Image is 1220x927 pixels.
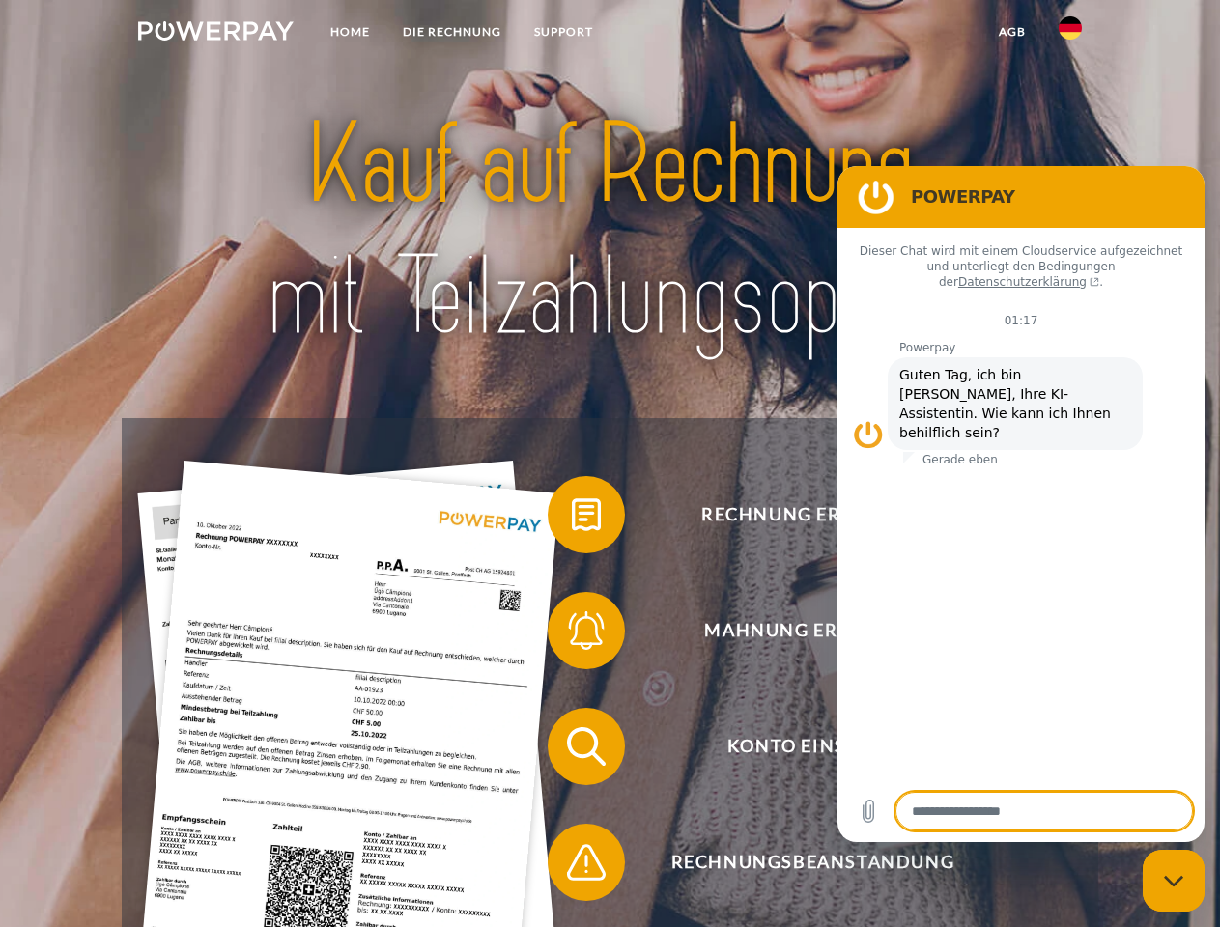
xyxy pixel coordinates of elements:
img: logo-powerpay-white.svg [138,21,294,41]
img: qb_search.svg [562,722,610,771]
img: qb_bell.svg [562,606,610,655]
a: DIE RECHNUNG [386,14,518,49]
img: title-powerpay_de.svg [184,93,1036,370]
a: SUPPORT [518,14,610,49]
span: Mahnung erhalten? [576,592,1049,669]
button: Rechnungsbeanstandung [548,824,1050,901]
iframe: Schaltfläche zum Öffnen des Messaging-Fensters; Konversation läuft [1143,850,1205,912]
a: agb [982,14,1042,49]
img: qb_warning.svg [562,838,610,886]
button: Mahnung erhalten? [548,592,1050,669]
a: Home [314,14,386,49]
span: Rechnungsbeanstandung [576,824,1049,901]
img: de [1059,16,1082,40]
iframe: Messaging-Fenster [837,166,1205,842]
button: Rechnung erhalten? [548,476,1050,553]
span: Konto einsehen [576,708,1049,785]
img: qb_bill.svg [562,491,610,539]
span: Rechnung erhalten? [576,476,1049,553]
button: Konto einsehen [548,708,1050,785]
